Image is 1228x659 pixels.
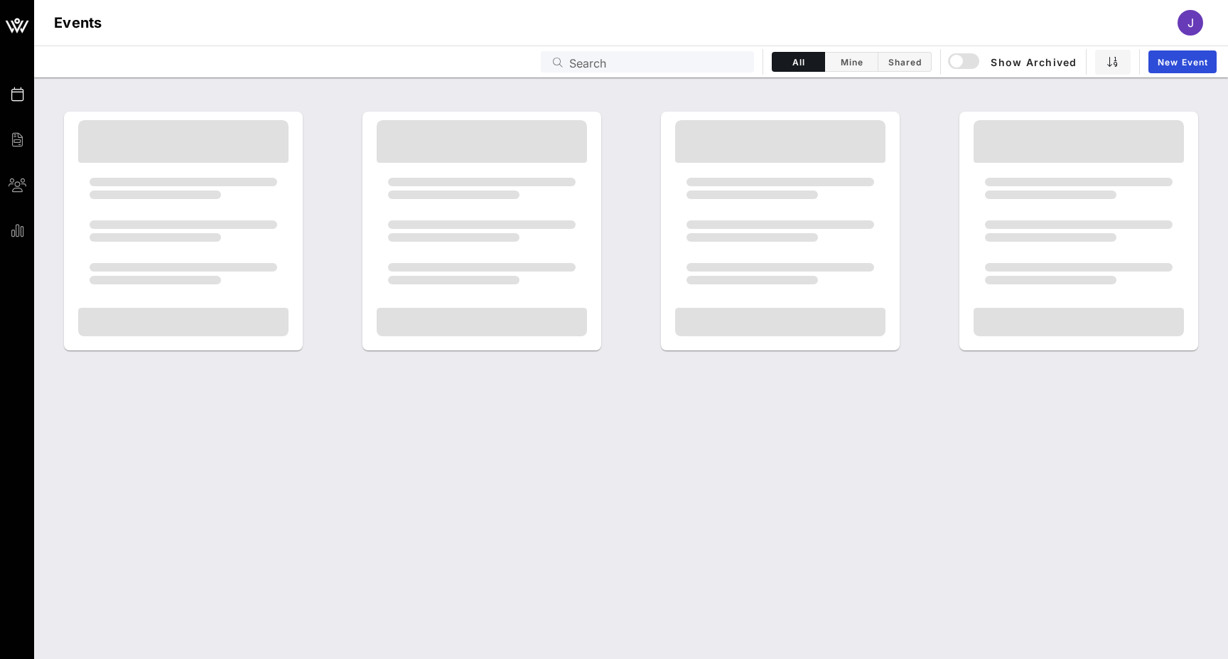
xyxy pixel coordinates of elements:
button: Mine [825,52,878,72]
span: Show Archived [950,53,1077,70]
button: All [772,52,825,72]
span: Shared [887,57,922,68]
button: Shared [878,52,932,72]
span: New Event [1157,57,1208,68]
a: New Event [1148,50,1217,73]
span: All [781,57,816,68]
h1: Events [54,11,102,34]
button: Show Archived [949,49,1077,75]
div: J [1178,10,1203,36]
span: J [1187,16,1194,30]
span: Mine [834,57,869,68]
